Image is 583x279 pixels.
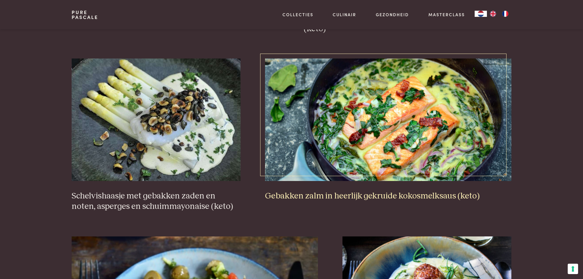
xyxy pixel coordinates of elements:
[487,11,499,17] a: EN
[72,10,98,20] a: PurePascale
[333,11,356,18] a: Culinair
[265,58,511,181] img: Gebakken zalm in heerlijk gekruide kokosmelksaus (keto)
[475,11,511,17] aside: Language selected: Nederlands
[568,264,578,274] button: Uw voorkeuren voor toestemming voor trackingtechnologieën
[265,191,511,202] h3: Gebakken zalm in heerlijk gekruide kokosmelksaus (keto)
[376,11,409,18] a: Gezondheid
[499,11,511,17] a: FR
[428,11,465,18] a: Masterclass
[487,11,511,17] ul: Language list
[72,58,241,181] img: Schelvishaasje met gebakken zaden en noten, asperges en schuimmayonaise (keto)
[72,191,241,212] h3: Schelvishaasje met gebakken zaden en noten, asperges en schuimmayonaise (keto)
[475,11,487,17] a: NL
[282,11,313,18] a: Collecties
[475,11,487,17] div: Language
[72,58,241,212] a: Schelvishaasje met gebakken zaden en noten, asperges en schuimmayonaise (keto) Schelvishaasje met...
[265,58,511,201] a: Gebakken zalm in heerlijk gekruide kokosmelksaus (keto) Gebakken zalm in heerlijk gekruide kokosm...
